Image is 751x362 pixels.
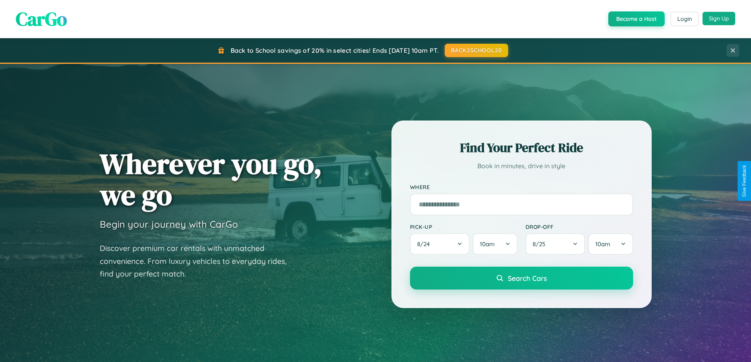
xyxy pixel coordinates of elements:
span: 8 / 24 [417,240,434,248]
label: Where [410,184,633,190]
h1: Wherever you go, we go [100,148,322,210]
div: Give Feedback [742,165,747,197]
span: 10am [480,240,495,248]
span: 8 / 25 [533,240,549,248]
span: CarGo [16,6,67,32]
h3: Begin your journey with CarGo [100,218,238,230]
button: Search Cars [410,267,633,290]
span: Search Cars [508,274,547,282]
span: 10am [595,240,610,248]
label: Drop-off [526,223,633,230]
button: 10am [473,233,517,255]
span: Back to School savings of 20% in select cities! Ends [DATE] 10am PT. [231,46,439,54]
button: 8/24 [410,233,470,255]
p: Book in minutes, drive in style [410,160,633,172]
button: Login [671,12,699,26]
button: Sign Up [703,12,735,25]
p: Discover premium car rentals with unmatched convenience. From luxury vehicles to everyday rides, ... [100,242,297,280]
button: 10am [588,233,633,255]
h2: Find Your Perfect Ride [410,139,633,156]
button: Become a Host [608,11,665,26]
label: Pick-up [410,223,518,230]
button: 8/25 [526,233,585,255]
button: BACK2SCHOOL20 [445,44,508,57]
